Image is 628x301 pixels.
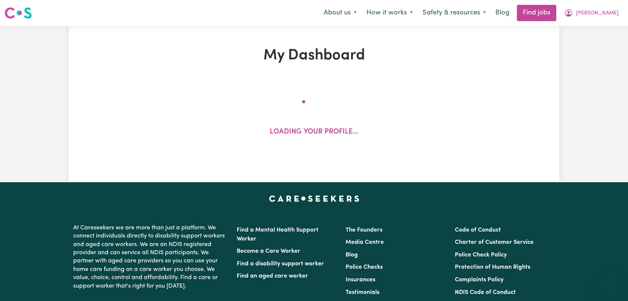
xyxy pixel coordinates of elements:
[155,47,473,65] h1: My Dashboard
[576,9,619,17] span: [PERSON_NAME]
[4,4,32,22] a: Careseekers logo
[418,5,491,21] button: Safety & resources
[73,221,228,293] p: At Careseekers we are more than just a platform. We connect individuals directly to disability su...
[559,5,624,21] button: My Account
[346,227,382,233] a: The Founders
[346,289,379,295] a: Testimonials
[269,196,359,202] a: Careseekers home page
[517,5,556,21] a: Find jobs
[237,248,300,254] a: Become a Care Worker
[491,5,514,21] a: Blog
[237,273,308,279] a: Find an aged care worker
[455,227,501,233] a: Code of Conduct
[455,239,534,245] a: Charter of Customer Service
[346,239,384,245] a: Media Centre
[237,261,324,267] a: Find a disability support worker
[346,264,383,270] a: Police Checks
[598,271,622,295] iframe: Button to launch messaging window
[4,6,32,20] img: Careseekers logo
[346,252,358,258] a: Blog
[270,127,358,138] p: Loading your profile...
[455,289,516,295] a: NDIS Code of Conduct
[237,227,318,242] a: Find a Mental Health Support Worker
[319,5,362,21] button: About us
[455,264,530,270] a: Protection of Human Rights
[346,277,375,283] a: Insurances
[455,252,507,258] a: Police Check Policy
[455,277,504,283] a: Complaints Policy
[362,5,418,21] button: How it works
